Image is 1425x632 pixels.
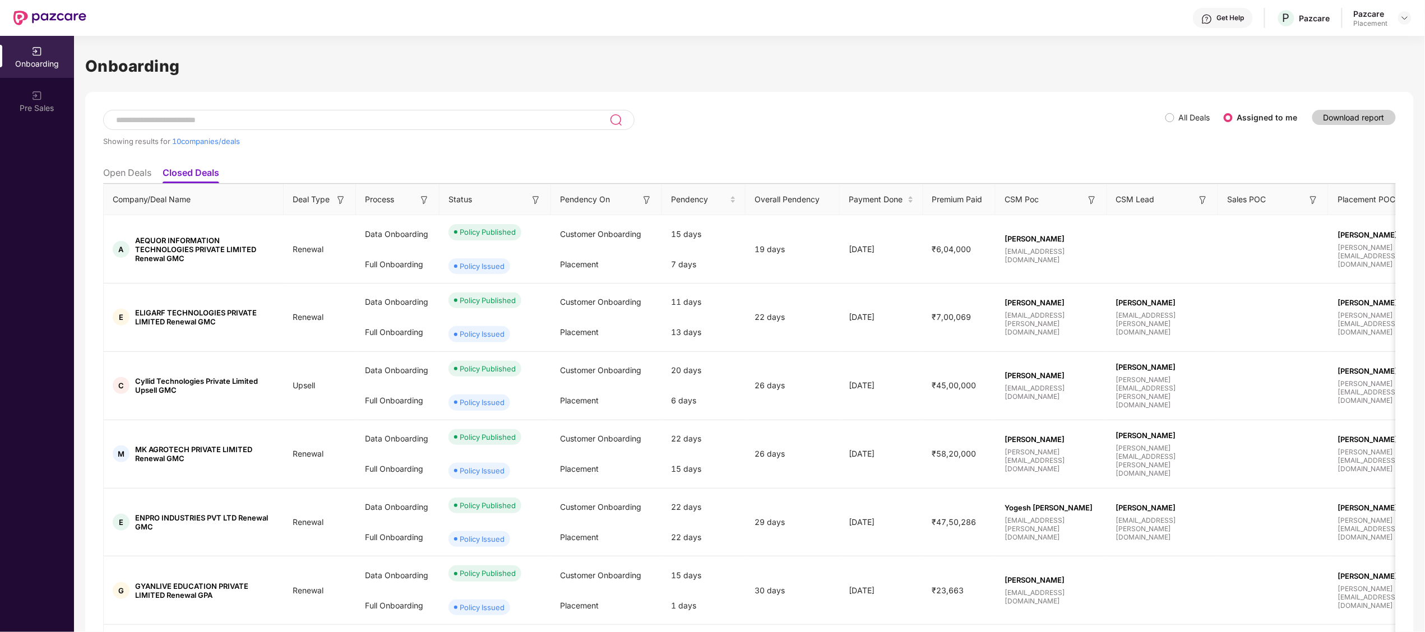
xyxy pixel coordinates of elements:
[1116,363,1209,371] span: [PERSON_NAME]
[284,517,332,527] span: Renewal
[923,449,986,458] span: ₹58,20,000
[1116,311,1209,336] span: [EMAIL_ADDRESS][PERSON_NAME][DOMAIN_NAME]
[840,243,923,255] div: [DATE]
[662,249,746,280] div: 7 days
[923,585,973,595] span: ₹23,663
[840,516,923,528] div: [DATE]
[1005,435,1098,444] span: [PERSON_NAME]
[460,533,505,545] div: Policy Issued
[1116,503,1209,512] span: [PERSON_NAME]
[1312,110,1396,125] button: Download report
[560,570,641,580] span: Customer Onboarding
[356,560,439,591] div: Data Onboarding
[1005,193,1039,206] span: CSM Poc
[460,295,516,306] div: Policy Published
[1005,384,1098,401] span: [EMAIL_ADDRESS][DOMAIN_NAME]
[609,113,622,127] img: svg+xml;base64,PHN2ZyB3aWR0aD0iMjQiIGhlaWdodD0iMjUiIHZpZXdCb3g9IjAgMCAyNCAyNSIgZmlsbD0ibm9uZSIgeG...
[560,365,641,375] span: Customer Onboarding
[356,385,439,416] div: Full Onboarding
[284,585,332,595] span: Renewal
[356,454,439,484] div: Full Onboarding
[1005,234,1098,243] span: [PERSON_NAME]
[460,568,516,579] div: Policy Published
[356,492,439,522] div: Data Onboarding
[113,309,129,326] div: E
[1400,13,1409,22] img: svg+xml;base64,PHN2ZyBpZD0iRHJvcGRvd24tMzJ4MzIiIHhtbG5zPSJodHRwOi8vd3d3LnczLm9yZy8yMDAwL3N2ZyIgd2...
[662,591,746,621] div: 1 days
[356,219,439,249] div: Data Onboarding
[560,601,599,610] span: Placement
[662,522,746,552] div: 22 days
[746,516,840,528] div: 29 days
[662,454,746,484] div: 15 days
[356,317,439,347] div: Full Onboarding
[448,193,472,206] span: Status
[746,448,840,460] div: 26 days
[356,522,439,552] div: Full Onboarding
[460,328,505,340] div: Policy Issued
[31,90,43,101] img: svg+xml;base64,PHN2ZyB3aWR0aD0iMjAiIGhlaWdodD0iMjAiIHZpZXdCb3g9IjAgMCAyMCAyMCIgZmlsbD0ibm9uZSIgeG...
[1338,193,1395,206] span: Placement POC
[662,287,746,317] div: 11 days
[560,396,599,405] span: Placement
[1116,298,1209,307] span: [PERSON_NAME]
[840,448,923,460] div: [DATE]
[135,513,275,531] span: ENPRO INDUSTRIES PVT LTD Renewal GMC
[1005,371,1098,380] span: [PERSON_NAME]
[923,380,986,390] span: ₹45,00,000
[1116,193,1155,206] span: CSM Lead
[662,219,746,249] div: 15 days
[1283,11,1290,25] span: P
[335,194,346,206] img: svg+xml;base64,PHN2ZyB3aWR0aD0iMTYiIGhlaWdodD0iMTYiIHZpZXdCb3g9IjAgMCAxNiAxNiIgZmlsbD0ibm9uZSIgeG...
[560,327,599,337] span: Placement
[560,502,641,512] span: Customer Onboarding
[671,193,728,206] span: Pendency
[641,194,653,206] img: svg+xml;base64,PHN2ZyB3aWR0aD0iMTYiIGhlaWdodD0iMTYiIHZpZXdCb3g9IjAgMCAxNiAxNiIgZmlsbD0ibm9uZSIgeG...
[1217,13,1244,22] div: Get Help
[356,591,439,621] div: Full Onboarding
[1299,13,1330,24] div: Pazcare
[1005,516,1098,541] span: [EMAIL_ADDRESS][PERSON_NAME][DOMAIN_NAME]
[1005,588,1098,605] span: [EMAIL_ADDRESS][DOMAIN_NAME]
[560,434,641,443] span: Customer Onboarding
[1197,194,1209,206] img: svg+xml;base64,PHN2ZyB3aWR0aD0iMTYiIGhlaWdodD0iMTYiIHZpZXdCb3g9IjAgMCAxNiAxNiIgZmlsbD0ibm9uZSIgeG...
[163,167,219,183] li: Closed Deals
[662,492,746,522] div: 22 days
[1237,113,1298,122] label: Assigned to me
[1308,194,1319,206] img: svg+xml;base64,PHN2ZyB3aWR0aD0iMTYiIGhlaWdodD0iMTYiIHZpZXdCb3g9IjAgMCAxNiAxNiIgZmlsbD0ibm9uZSIgeG...
[662,355,746,385] div: 20 days
[1354,8,1388,19] div: Pazcare
[113,445,129,462] div: M
[1005,448,1098,473] span: [PERSON_NAME][EMAIL_ADDRESS][DOMAIN_NAME]
[746,243,840,255] div: 19 days
[284,449,332,458] span: Renewal
[135,377,275,394] span: Cyllid Technologies Private Limited Upsell GMC
[662,385,746,416] div: 6 days
[460,500,516,511] div: Policy Published
[1201,13,1213,25] img: svg+xml;base64,PHN2ZyBpZD0iSGVscC0zMngzMiIgeG1sbnM9Imh0dHA6Ly93d3cudzMub3JnLzIwMDAvc3ZnIiB3aWR0aD...
[1005,575,1098,584] span: [PERSON_NAME]
[460,226,516,238] div: Policy Published
[923,312,980,322] span: ₹7,00,069
[1116,375,1209,409] span: [PERSON_NAME][EMAIL_ADDRESS][PERSON_NAME][DOMAIN_NAME]
[460,465,505,476] div: Policy Issued
[1354,19,1388,28] div: Placement
[1005,311,1098,336] span: [EMAIL_ADDRESS][PERSON_NAME][DOMAIN_NAME]
[746,184,840,215] th: Overall Pendency
[662,560,746,591] div: 15 days
[840,311,923,323] div: [DATE]
[113,514,129,531] div: E
[85,54,1414,78] h1: Onboarding
[135,445,275,463] span: MK AGROTECH PRIVATE LIMITED Renewal GMC
[662,184,746,215] th: Pendency
[849,193,905,206] span: Payment Done
[746,379,840,392] div: 26 days
[284,380,324,390] span: Upsell
[560,193,610,206] span: Pendency On
[1179,113,1210,122] label: All Deals
[13,11,86,25] img: New Pazcare Logo
[31,46,43,57] img: svg+xml;base64,PHN2ZyB3aWR0aD0iMjAiIGhlaWdodD0iMjAiIHZpZXdCb3g9IjAgMCAyMCAyMCIgZmlsbD0ibm9uZSIgeG...
[365,193,394,206] span: Process
[1116,516,1209,541] span: [EMAIL_ADDRESS][PERSON_NAME][DOMAIN_NAME]
[923,517,986,527] span: ₹47,50,286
